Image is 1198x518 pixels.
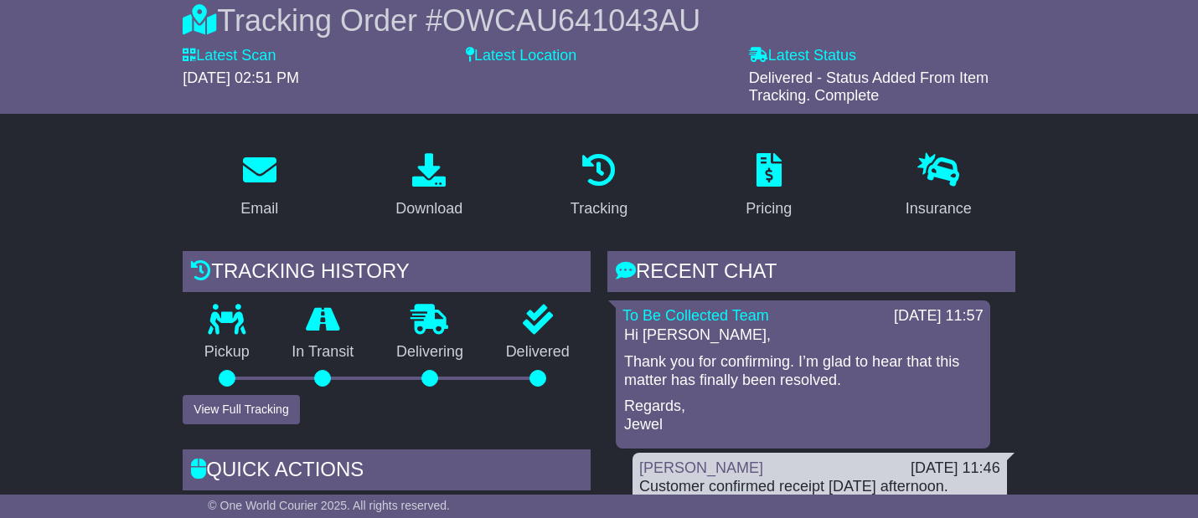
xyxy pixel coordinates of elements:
[571,197,627,220] div: Tracking
[395,197,462,220] div: Download
[894,307,984,326] div: [DATE] 11:57
[230,147,289,226] a: Email
[183,449,591,495] div: Quick Actions
[183,3,1015,38] div: Tracking Order #
[749,69,989,105] span: Delivered - Status Added From Item Tracking. Complete
[639,459,763,476] a: [PERSON_NAME]
[607,251,1015,296] div: RECENT CHAT
[183,251,591,296] div: Tracking history
[624,326,982,345] p: Hi [PERSON_NAME],
[735,147,803,226] a: Pricing
[749,47,856,65] label: Latest Status
[639,478,1000,514] div: Customer confirmed receipt [DATE] afternoon. Thankfully this disaster is at an end!
[208,499,450,512] span: © One World Courier 2025. All rights reserved.
[442,3,700,38] span: OWCAU641043AU
[183,47,276,65] label: Latest Scan
[560,147,638,226] a: Tracking
[375,343,485,362] p: Delivering
[183,395,299,424] button: View Full Tracking
[746,197,792,220] div: Pricing
[624,353,982,389] p: Thank you for confirming. I’m glad to hear that this matter has finally been resolved.
[484,343,591,362] p: Delivered
[183,343,271,362] p: Pickup
[271,343,375,362] p: In Transit
[183,69,299,86] span: [DATE] 02:51 PM
[240,197,278,220] div: Email
[906,197,972,220] div: Insurance
[385,147,473,226] a: Download
[624,397,982,433] p: Regards, Jewel
[911,459,1000,478] div: [DATE] 11:46
[622,307,769,324] a: To Be Collected Team
[466,47,576,65] label: Latest Location
[895,147,983,226] a: Insurance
